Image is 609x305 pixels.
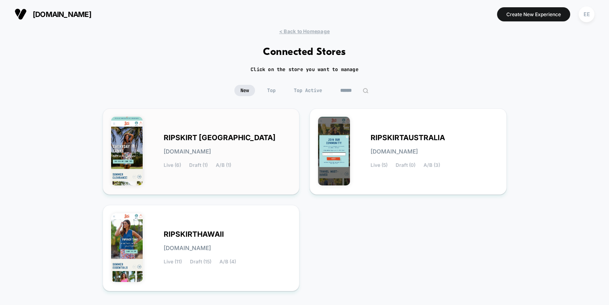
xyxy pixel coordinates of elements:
span: RIPSKIRT [GEOGRAPHIC_DATA] [164,135,276,141]
span: A/B (3) [424,162,440,168]
button: EE [576,6,597,23]
span: Top Active [288,85,328,96]
span: Draft (1) [189,162,208,168]
div: EE [579,6,594,22]
span: A/B (1) [216,162,231,168]
img: RIPSKIRTAUSTRALIA [318,117,350,185]
span: Live (6) [164,162,181,168]
span: RIPSKIRTAUSTRALIA [371,135,445,141]
span: [DOMAIN_NAME] [371,149,418,154]
button: Create New Experience [497,7,570,21]
img: edit [362,88,369,94]
span: Top [261,85,282,96]
button: [DOMAIN_NAME] [12,8,94,21]
img: RIPSKIRT_CANADA [111,117,143,185]
span: A/B (4) [219,259,236,265]
span: [DOMAIN_NAME] [33,10,91,19]
span: New [234,85,255,96]
span: Draft (15) [190,259,211,265]
span: Live (11) [164,259,182,265]
span: Live (5) [371,162,388,168]
h1: Connected Stores [263,46,346,58]
span: Draft (0) [396,162,415,168]
img: Visually logo [15,8,27,20]
span: < Back to Homepage [279,28,330,34]
span: RIPSKIRTHAWAII [164,231,224,237]
span: [DOMAIN_NAME] [164,149,211,154]
img: RIPSKIRTHAWAII [111,213,143,282]
span: [DOMAIN_NAME] [164,245,211,251]
h2: Click on the store you want to manage [251,66,358,73]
